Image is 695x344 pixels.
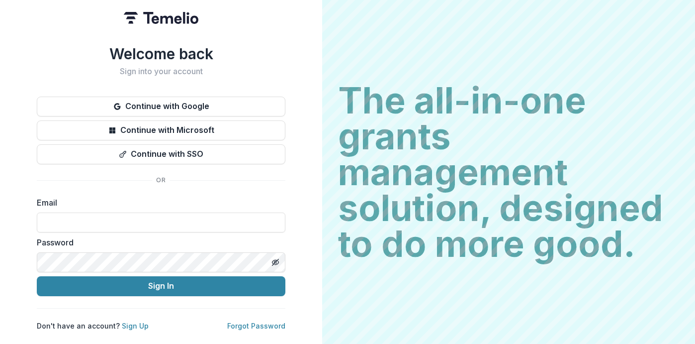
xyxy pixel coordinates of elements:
button: Continue with SSO [37,144,285,164]
h2: Sign into your account [37,67,285,76]
label: Email [37,197,279,209]
label: Password [37,236,279,248]
button: Continue with Google [37,97,285,116]
h1: Welcome back [37,45,285,63]
button: Toggle password visibility [267,254,283,270]
button: Continue with Microsoft [37,120,285,140]
img: Temelio [124,12,198,24]
a: Sign Up [122,322,149,330]
p: Don't have an account? [37,321,149,331]
a: Forgot Password [227,322,285,330]
button: Sign In [37,276,285,296]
